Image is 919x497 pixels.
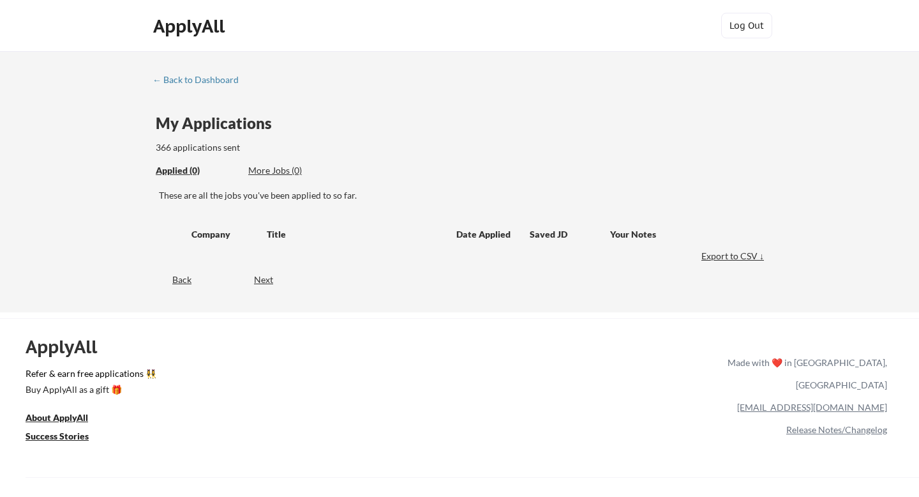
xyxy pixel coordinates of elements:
[156,164,239,178] div: These are all the jobs you've been applied to so far.
[153,15,228,37] div: ApplyAll
[737,402,887,413] a: [EMAIL_ADDRESS][DOMAIN_NAME]
[156,116,282,131] div: My Applications
[721,13,772,38] button: Log Out
[26,412,88,423] u: About ApplyAll
[248,164,342,178] div: These are job applications we think you'd be a good fit for, but couldn't apply you to automatica...
[26,431,89,441] u: Success Stories
[156,141,403,154] div: 366 applications sent
[248,164,342,177] div: More Jobs (0)
[153,75,248,88] a: ← Back to Dashboard
[26,336,112,358] div: ApplyAll
[722,351,887,396] div: Made with ❤️ in [GEOGRAPHIC_DATA], [GEOGRAPHIC_DATA]
[153,273,191,286] div: Back
[786,424,887,435] a: Release Notes/Changelog
[26,429,106,445] a: Success Stories
[26,385,153,394] div: Buy ApplyAll as a gift 🎁
[530,222,610,245] div: Saved JD
[456,228,512,241] div: Date Applied
[610,228,756,241] div: Your Notes
[26,369,461,383] a: Refer & earn free applications 👯‍♀️
[153,75,248,84] div: ← Back to Dashboard
[254,273,288,286] div: Next
[26,383,153,399] a: Buy ApplyAll as a gift 🎁
[159,189,767,202] div: These are all the jobs you've been applied to so far.
[26,411,106,427] a: About ApplyAll
[267,228,444,241] div: Title
[191,228,255,241] div: Company
[701,250,767,263] div: Export to CSV ↓
[156,164,239,177] div: Applied (0)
